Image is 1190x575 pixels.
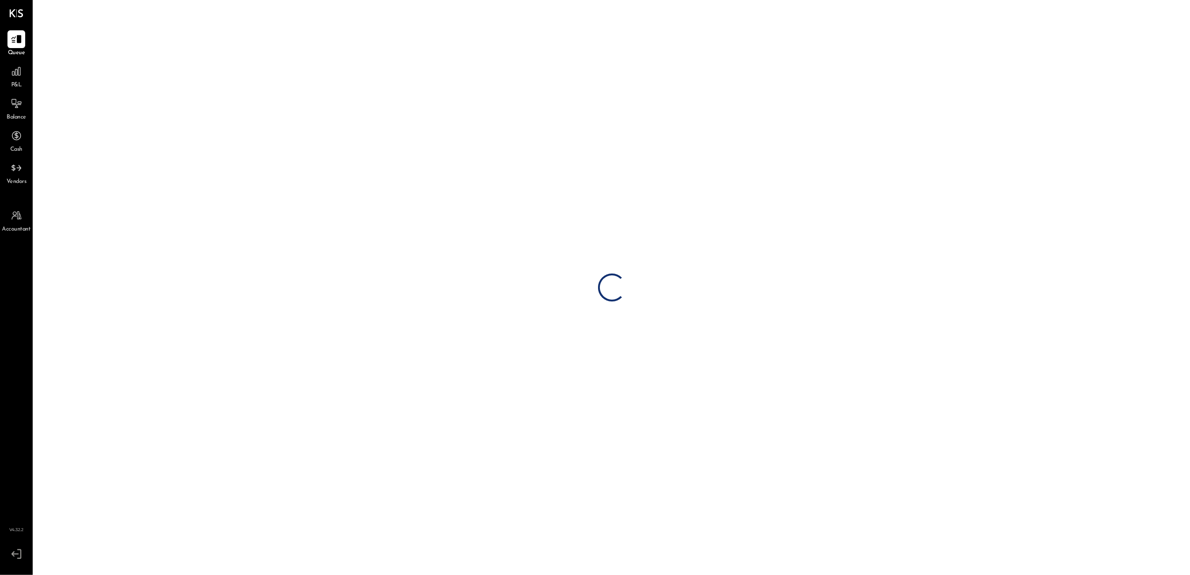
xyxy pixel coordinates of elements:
span: Queue [8,49,25,57]
span: Vendors [7,178,27,186]
a: Balance [0,95,32,122]
a: Queue [0,30,32,57]
a: P&L [0,63,32,90]
a: Vendors [0,159,32,186]
span: Accountant [2,225,31,234]
span: P&L [11,81,22,90]
a: Cash [0,127,32,154]
span: Cash [10,146,22,154]
a: Accountant [0,207,32,234]
span: Balance [7,113,26,122]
